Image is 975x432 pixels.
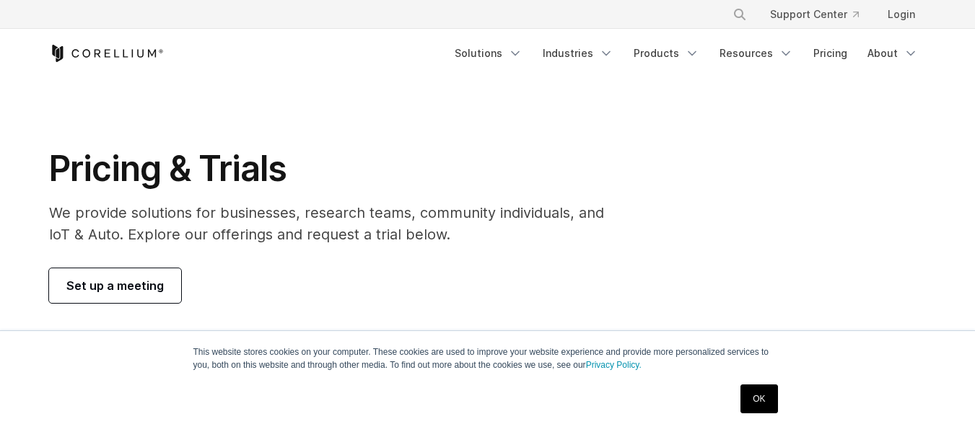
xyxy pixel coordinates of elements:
[758,1,870,27] a: Support Center
[727,1,753,27] button: Search
[859,40,927,66] a: About
[625,40,708,66] a: Products
[715,1,927,27] div: Navigation Menu
[586,360,642,370] a: Privacy Policy.
[805,40,856,66] a: Pricing
[711,40,802,66] a: Resources
[49,147,624,190] h1: Pricing & Trials
[49,45,164,62] a: Corellium Home
[66,277,164,294] span: Set up a meeting
[534,40,622,66] a: Industries
[876,1,927,27] a: Login
[740,384,777,413] a: OK
[193,345,782,371] p: This website stores cookies on your computer. These cookies are used to improve your website expe...
[446,40,927,66] div: Navigation Menu
[49,268,181,303] a: Set up a meeting
[446,40,531,66] a: Solutions
[49,202,624,245] p: We provide solutions for businesses, research teams, community individuals, and IoT & Auto. Explo...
